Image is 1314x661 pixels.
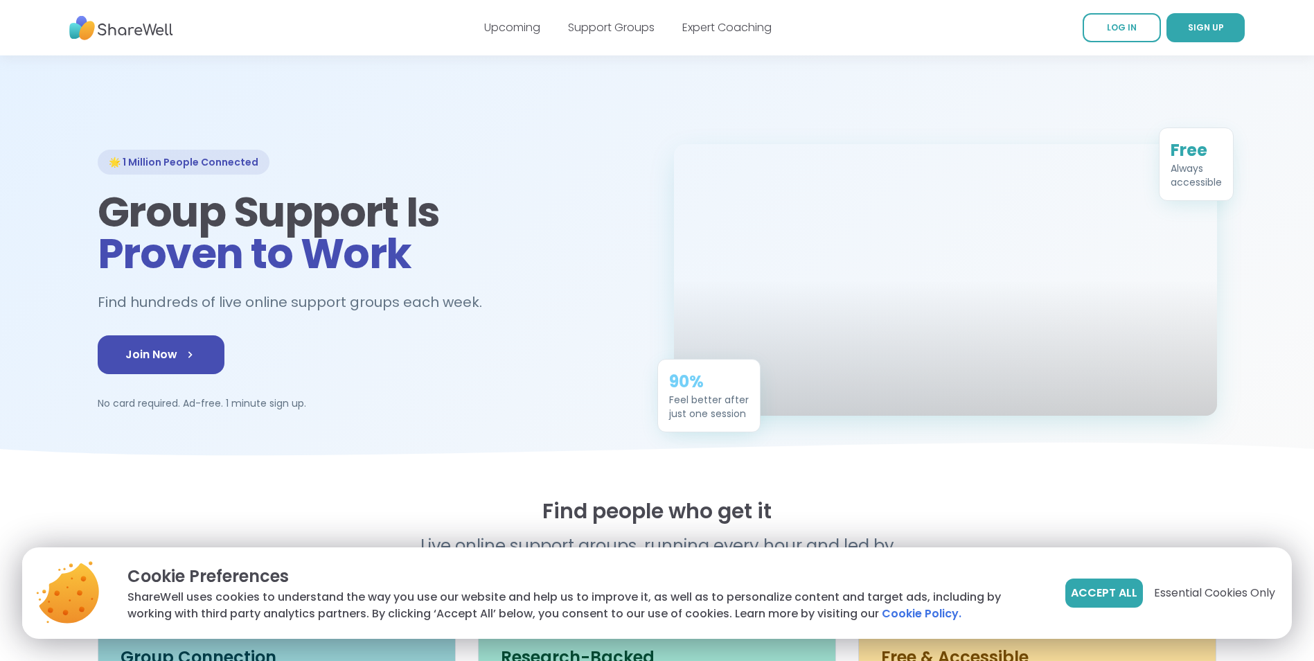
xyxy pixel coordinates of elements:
[391,535,923,579] p: Live online support groups, running every hour and led by real people.
[669,393,749,421] div: Feel better after just one session
[98,396,641,410] p: No card required. Ad-free. 1 minute sign up.
[98,191,641,274] h1: Group Support Is
[1083,13,1161,42] a: LOG IN
[98,499,1217,524] h2: Find people who get it
[98,335,224,374] a: Join Now
[127,589,1043,622] p: ShareWell uses cookies to understand the way you use our website and help us to improve it, as we...
[1065,579,1143,608] button: Accept All
[69,9,173,47] img: ShareWell Nav Logo
[1171,139,1222,161] div: Free
[98,150,269,175] div: 🌟 1 Million People Connected
[1071,585,1137,601] span: Accept All
[1188,21,1224,33] span: SIGN UP
[682,19,772,35] a: Expert Coaching
[1154,585,1275,601] span: Essential Cookies Only
[98,291,497,314] h2: Find hundreds of live online support groups each week.
[98,224,411,283] span: Proven to Work
[1166,13,1245,42] a: SIGN UP
[1107,21,1137,33] span: LOG IN
[882,606,961,622] a: Cookie Policy.
[125,346,197,363] span: Join Now
[127,564,1043,589] p: Cookie Preferences
[484,19,540,35] a: Upcoming
[1171,161,1222,189] div: Always accessible
[568,19,655,35] a: Support Groups
[669,371,749,393] div: 90%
